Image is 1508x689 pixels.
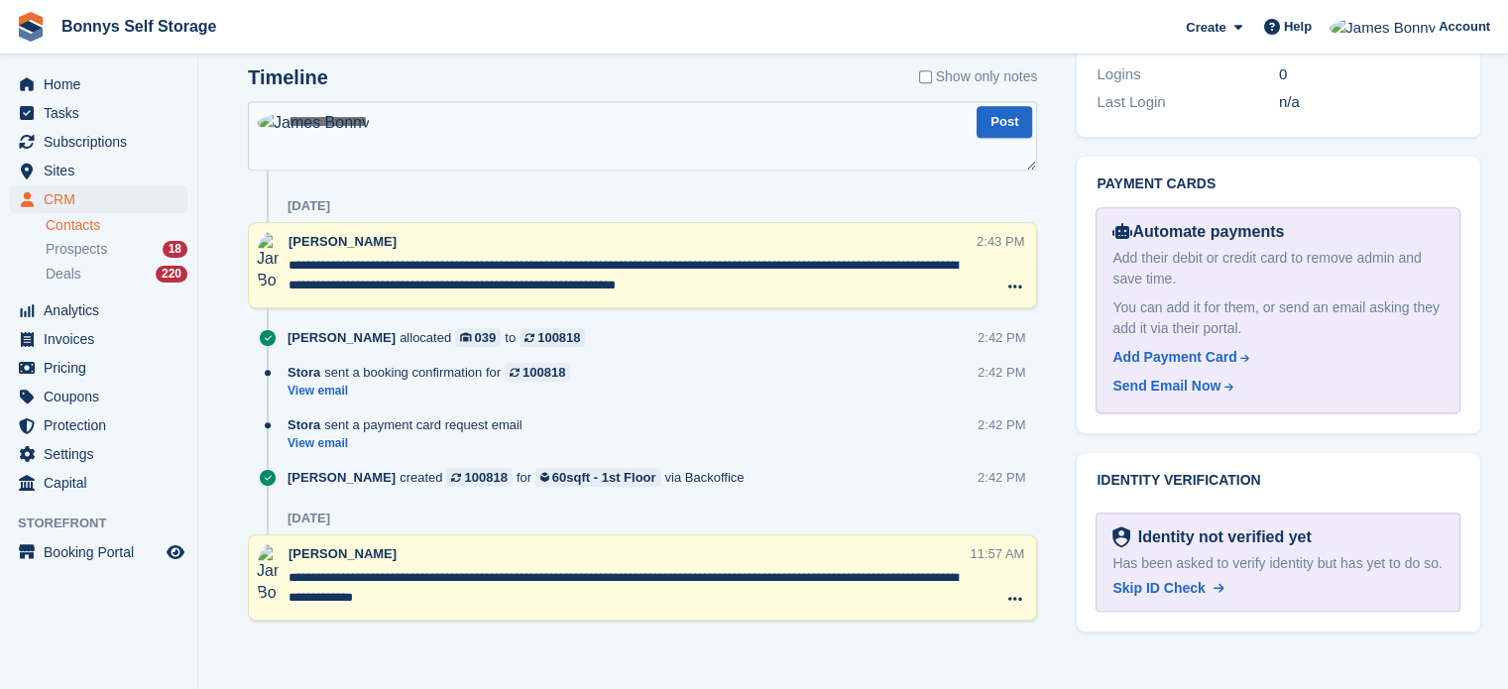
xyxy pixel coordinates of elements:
[46,265,81,284] span: Deals
[1097,176,1460,192] h2: Payment cards
[44,128,163,156] span: Subscriptions
[44,157,163,184] span: Sites
[1279,91,1461,114] div: n/a
[44,70,163,98] span: Home
[164,540,187,564] a: Preview store
[288,328,595,347] div: allocated to
[1112,376,1220,397] div: Send Email Now
[10,128,187,156] a: menu
[1112,297,1444,339] div: You can add it for them, or send an email asking they add it via their portal.
[288,383,580,400] a: View email
[1186,18,1225,38] span: Create
[10,440,187,468] a: menu
[288,468,754,487] div: created for via Backoffice
[248,66,328,89] h2: Timeline
[156,266,187,283] div: 220
[10,383,187,410] a: menu
[288,363,580,382] div: sent a booking confirmation for
[44,354,163,382] span: Pricing
[1097,473,1460,489] h2: Identity verification
[288,363,320,382] span: Stora
[44,411,163,439] span: Protection
[288,328,396,347] span: [PERSON_NAME]
[1112,347,1236,368] div: Add Payment Card
[1112,526,1129,548] img: Identity Verification Ready
[54,10,224,43] a: Bonnys Self Storage
[1112,580,1205,596] span: Skip ID Check
[289,234,397,249] span: [PERSON_NAME]
[44,538,163,566] span: Booking Portal
[10,469,187,497] a: menu
[1097,63,1279,86] div: Logins
[288,511,330,526] div: [DATE]
[257,232,279,291] img: James Bonny
[475,328,497,347] div: 039
[10,70,187,98] a: menu
[919,66,932,87] input: Show only notes
[288,415,532,434] div: sent a payment card request email
[464,468,507,487] div: 100818
[10,325,187,353] a: menu
[455,328,501,347] a: 039
[289,546,397,561] span: [PERSON_NAME]
[978,468,1025,487] div: 2:42 PM
[16,12,46,42] img: stora-icon-8386f47178a22dfd0bd8f6a31ec36ba5ce8667c1dd55bd0f319d3a0aa187defe.svg
[46,264,187,285] a: Deals 220
[1112,248,1444,289] div: Add their debit or credit card to remove admin and save time.
[1112,578,1223,599] a: Skip ID Check
[537,328,580,347] div: 100818
[1130,525,1312,549] div: Identity not verified yet
[1279,63,1461,86] div: 0
[10,411,187,439] a: menu
[44,99,163,127] span: Tasks
[44,383,163,410] span: Coupons
[10,99,187,127] a: menu
[1097,91,1279,114] div: Last Login
[288,435,532,452] a: View email
[535,468,661,487] a: 60sqft - 1st Floor
[10,157,187,184] a: menu
[18,514,197,533] span: Storefront
[1112,347,1436,368] a: Add Payment Card
[970,544,1024,563] div: 11:57 AM
[46,216,187,235] a: Contacts
[1284,17,1312,37] span: Help
[257,544,279,604] img: James Bonny
[522,363,565,382] div: 100818
[919,66,1038,87] label: Show only notes
[44,325,163,353] span: Invoices
[10,296,187,324] a: menu
[978,363,1025,382] div: 2:42 PM
[10,538,187,566] a: menu
[1112,553,1444,574] div: Has been asked to verify identity but has yet to do so.
[977,232,1024,251] div: 2:43 PM
[258,111,370,135] img: James Bonny
[505,363,570,382] a: 100818
[1439,17,1490,37] span: Account
[10,354,187,382] a: menu
[977,106,1032,139] button: Post
[978,415,1025,434] div: 2:42 PM
[46,239,187,260] a: Prospects 18
[44,469,163,497] span: Capital
[552,468,656,487] div: 60sqft - 1st Floor
[288,198,330,214] div: [DATE]
[163,241,187,258] div: 18
[288,415,320,434] span: Stora
[1330,17,1436,40] img: James Bonny
[978,328,1025,347] div: 2:42 PM
[10,185,187,213] a: menu
[44,185,163,213] span: CRM
[288,468,396,487] span: [PERSON_NAME]
[44,440,163,468] span: Settings
[520,328,585,347] a: 100818
[446,468,512,487] a: 100818
[44,296,163,324] span: Analytics
[46,240,107,259] span: Prospects
[1112,220,1444,244] div: Automate payments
